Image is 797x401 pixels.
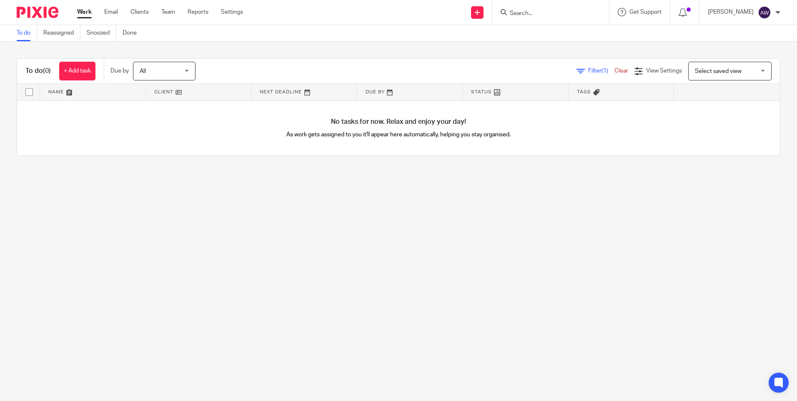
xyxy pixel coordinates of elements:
a: Reassigned [43,25,80,41]
p: [PERSON_NAME] [708,8,754,16]
a: Done [123,25,143,41]
img: Pixie [17,7,58,18]
a: Clients [130,8,149,16]
span: Get Support [629,9,662,15]
a: Clear [614,68,628,74]
span: Tags [577,90,591,94]
h1: To do [25,67,51,75]
img: svg%3E [758,6,771,19]
span: Filter [588,68,614,74]
h4: No tasks for now. Relax and enjoy your day! [17,118,780,126]
span: All [140,68,146,74]
p: As work gets assigned to you it'll appear here automatically, helping you stay organised. [208,130,589,139]
a: Settings [221,8,243,16]
span: (0) [43,68,51,74]
a: Email [104,8,118,16]
span: (1) [602,68,608,74]
a: Work [77,8,92,16]
a: Snoozed [87,25,116,41]
p: Due by [110,67,129,75]
a: Reports [188,8,208,16]
span: View Settings [646,68,682,74]
input: Search [509,10,584,18]
a: Team [161,8,175,16]
span: Select saved view [695,68,742,74]
a: + Add task [59,62,95,80]
a: To do [17,25,37,41]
